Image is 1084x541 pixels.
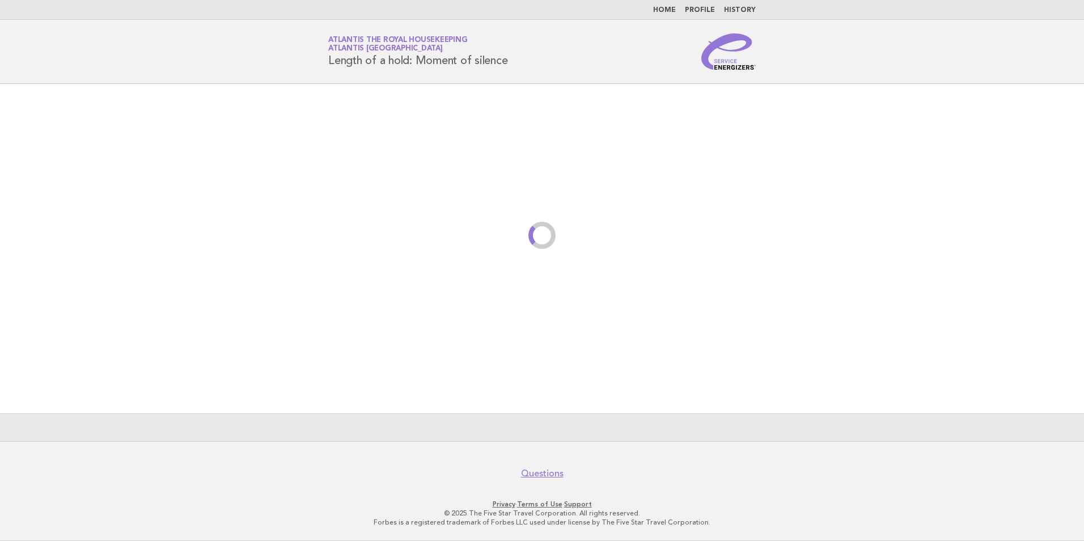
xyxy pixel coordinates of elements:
p: Forbes is a registered trademark of Forbes LLC used under license by The Five Star Travel Corpora... [195,518,889,527]
h1: Length of a hold: Moment of silence [328,37,507,66]
p: · · [195,500,889,509]
a: Profile [685,7,715,14]
span: Atlantis [GEOGRAPHIC_DATA] [328,45,443,53]
a: History [724,7,756,14]
a: Terms of Use [517,500,562,508]
a: Privacy [493,500,515,508]
p: © 2025 The Five Star Travel Corporation. All rights reserved. [195,509,889,518]
a: Atlantis the Royal HousekeepingAtlantis [GEOGRAPHIC_DATA] [328,36,467,52]
a: Questions [521,468,564,479]
img: Service Energizers [701,33,756,70]
a: Support [564,500,592,508]
a: Home [653,7,676,14]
